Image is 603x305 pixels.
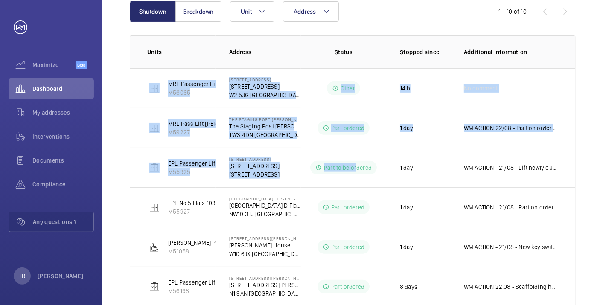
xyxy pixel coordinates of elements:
p: Part ordered [331,243,364,251]
span: Compliance [32,180,94,189]
p: WM ACTION - 21/08 - New key switch on order due in [DATE] [464,243,558,251]
p: M56065 [168,88,233,97]
span: Dashboard [32,84,94,93]
span: Address [294,8,316,15]
p: The Staging Post [PERSON_NAME] Court [229,117,301,122]
p: [GEOGRAPHIC_DATA] 103-120 - High Risk Building [229,196,301,201]
p: The Staging Post [PERSON_NAME] Court [229,122,301,131]
p: Part ordered [331,282,364,291]
p: [GEOGRAPHIC_DATA] D Flats 103-120 [229,201,301,210]
p: TW3 4DN [GEOGRAPHIC_DATA] [229,131,301,139]
p: WM ACTION 22/08 - Part on order ETA TBC. WM ACTION - 21/08 - Car door contact required, sourcing eta [464,124,558,132]
span: Unit [241,8,252,15]
p: [STREET_ADDRESS] [229,82,301,91]
button: Address [283,1,339,22]
p: M59227 [168,128,248,137]
span: Any questions ? [33,218,93,226]
button: Breakdown [175,1,221,22]
p: TB [19,272,25,280]
p: WM ACTION - 21/08 - Part on order ETA TBC [464,203,558,212]
p: M55925 [168,168,217,176]
p: Address [229,48,301,56]
p: 1 day [400,163,413,172]
p: Additional information [464,48,558,56]
img: elevator.svg [149,282,160,292]
div: 1 – 10 of 10 [498,7,527,16]
p: 1 day [400,124,413,132]
p: EPL Passenger Lift [168,159,217,168]
span: Documents [32,156,94,165]
p: EPL Passenger Lift [168,278,217,287]
p: W2 5JG [GEOGRAPHIC_DATA] [229,91,301,99]
p: [PERSON_NAME] Platform Lift [168,238,245,247]
p: Part to be ordered [324,163,372,172]
img: elevator.svg [149,83,160,93]
p: [PERSON_NAME] [38,272,84,280]
span: Beta [76,61,87,69]
p: [STREET_ADDRESS] [229,77,301,82]
p: Part ordered [331,203,364,212]
img: elevator.svg [149,123,160,133]
p: NW10 3TJ [GEOGRAPHIC_DATA] [229,210,301,218]
p: M55927 [168,207,242,216]
p: [STREET_ADDRESS][PERSON_NAME] [229,236,301,241]
p: WM ACTION - 21/08 - Lift newly out of warranty, no car guide shoes. Sourcing parts [464,163,558,172]
span: My addresses [32,108,94,117]
p: [STREET_ADDRESS] [229,157,280,162]
span: Maximize [32,61,76,69]
p: Other [341,84,355,93]
p: N1 9AN [GEOGRAPHIC_DATA] [229,289,301,298]
p: 1 day [400,243,413,251]
p: M56198 [168,287,217,295]
p: Stopped since [400,48,450,56]
p: WM ACTION 22.08 - Scaffolding has been done, Belts on order ETA TBC WM ACTION 20/08 - Specilaist ... [464,282,558,291]
button: Shutdown [130,1,176,22]
img: elevator.svg [149,163,160,173]
p: MRL Passenger Lift SELE [168,80,233,88]
p: [PERSON_NAME] House [229,241,301,250]
p: [STREET_ADDRESS][PERSON_NAME] [229,281,301,289]
span: No comment [464,84,498,93]
span: Interventions [32,132,94,141]
p: 14 h [400,84,411,93]
p: 1 day [400,203,413,212]
p: Part ordered [331,124,364,132]
p: Units [147,48,216,56]
p: W10 6JX [GEOGRAPHIC_DATA] [229,250,301,258]
p: [STREET_ADDRESS] [229,170,280,179]
img: platform_lift.svg [149,242,160,252]
button: Unit [230,1,274,22]
p: [STREET_ADDRESS] [229,162,280,170]
p: MRL Pass Lift [PERSON_NAME] [168,119,248,128]
p: M51058 [168,247,245,256]
p: [STREET_ADDRESS][PERSON_NAME] [229,276,301,281]
p: Status [307,48,380,56]
img: elevator.svg [149,202,160,212]
p: 8 days [400,282,417,291]
p: EPL No 5 Flats 103-120 Blk D [168,199,242,207]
